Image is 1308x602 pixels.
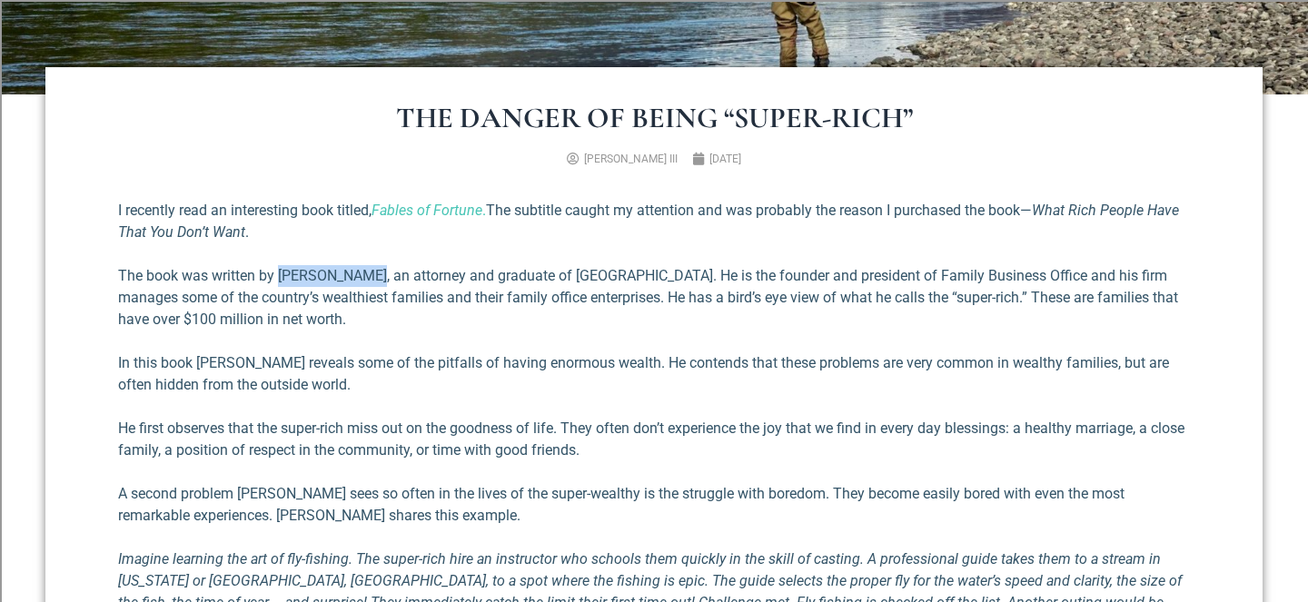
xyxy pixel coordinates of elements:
[372,202,482,219] em: Fables of Fortune
[118,483,1190,527] p: A second problem [PERSON_NAME] sees so often in the lives of the super-wealthy is the struggle wi...
[692,151,741,167] a: [DATE]
[7,43,1301,59] div: Sort A > Z
[372,202,486,219] a: Fables of Fortune.
[118,104,1190,133] h1: The Danger of Being “Super-Rich”
[709,153,741,165] time: [DATE]
[118,202,1179,241] em: What Rich People Have That You Don’t Want
[7,108,1301,124] div: Options
[7,59,1301,75] div: Sort New > Old
[7,24,168,43] input: Search outlines
[118,418,1190,461] p: He first observes that the super-rich miss out on the goodness of life. They often don’t experien...
[584,153,678,165] span: [PERSON_NAME] III
[118,265,1190,331] p: The book was written by [PERSON_NAME], an attorney and graduate of [GEOGRAPHIC_DATA]. He is the f...
[7,7,380,24] div: Home
[7,75,1301,92] div: Move To ...
[118,200,1190,243] p: I recently read an interesting book titled, The subtitle caught my attention and was probably the...
[7,92,1301,108] div: Delete
[118,352,1190,396] p: In this book [PERSON_NAME] reveals some of the pitfalls of having enormous wealth. He contends th...
[7,124,1301,141] div: Sign out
